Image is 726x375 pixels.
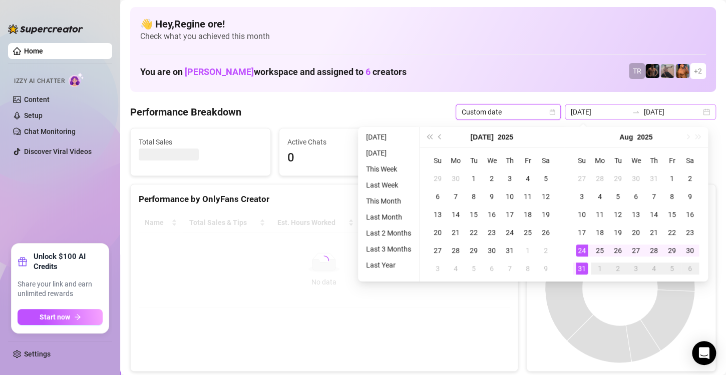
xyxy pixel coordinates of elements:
[591,205,609,223] td: 2025-08-11
[468,172,480,184] div: 1
[573,241,591,259] td: 2025-08-24
[432,190,444,202] div: 6
[318,254,330,267] span: loading
[522,190,534,202] div: 11
[540,190,552,202] div: 12
[630,244,642,256] div: 27
[498,127,513,147] button: Choose a year
[645,151,663,169] th: Th
[591,169,609,187] td: 2025-07-28
[573,259,591,277] td: 2025-08-31
[470,127,493,147] button: Choose a month
[362,211,415,223] li: Last Month
[504,208,516,220] div: 17
[519,187,537,205] td: 2025-07-11
[591,187,609,205] td: 2025-08-04
[537,205,555,223] td: 2025-07-19
[573,223,591,241] td: 2025-08-17
[576,226,588,238] div: 17
[362,147,415,159] li: [DATE]
[522,262,534,274] div: 8
[675,64,689,78] img: JG
[609,169,627,187] td: 2025-07-29
[630,190,642,202] div: 6
[537,169,555,187] td: 2025-07-05
[573,151,591,169] th: Su
[666,172,678,184] div: 1
[549,109,555,115] span: calendar
[632,108,640,116] span: swap-right
[591,223,609,241] td: 2025-08-18
[681,169,699,187] td: 2025-08-02
[627,187,645,205] td: 2025-08-06
[630,208,642,220] div: 13
[576,190,588,202] div: 3
[522,208,534,220] div: 18
[447,241,465,259] td: 2025-07-28
[450,244,462,256] div: 28
[465,187,483,205] td: 2025-07-08
[432,226,444,238] div: 20
[429,241,447,259] td: 2025-07-27
[644,106,701,117] input: End date
[681,187,699,205] td: 2025-08-09
[666,244,678,256] div: 29
[519,169,537,187] td: 2025-07-04
[630,262,642,274] div: 3
[522,244,534,256] div: 1
[483,223,501,241] td: 2025-07-23
[69,72,84,87] img: AI Chatter
[18,309,103,325] button: Start nowarrow-right
[519,259,537,277] td: 2025-08-08
[632,108,640,116] span: to
[627,241,645,259] td: 2025-08-27
[429,205,447,223] td: 2025-07-13
[540,262,552,274] div: 9
[486,262,498,274] div: 6
[450,262,462,274] div: 4
[468,190,480,202] div: 8
[645,64,659,78] img: Trent
[609,259,627,277] td: 2025-09-02
[645,187,663,205] td: 2025-08-07
[362,259,415,271] li: Last Year
[483,169,501,187] td: 2025-07-02
[24,47,43,55] a: Home
[429,169,447,187] td: 2025-06-29
[504,172,516,184] div: 3
[684,190,696,202] div: 9
[609,241,627,259] td: 2025-08-26
[645,259,663,277] td: 2025-09-04
[694,65,702,76] span: + 2
[540,208,552,220] div: 19
[627,169,645,187] td: 2025-07-30
[612,208,624,220] div: 12
[465,241,483,259] td: 2025-07-29
[609,187,627,205] td: 2025-08-05
[573,205,591,223] td: 2025-08-10
[648,190,660,202] div: 7
[447,151,465,169] th: Mo
[663,187,681,205] td: 2025-08-08
[594,190,606,202] div: 4
[450,226,462,238] div: 21
[627,151,645,169] th: We
[24,95,50,103] a: Content
[612,172,624,184] div: 29
[34,251,103,271] strong: Unlock $100 AI Credits
[447,205,465,223] td: 2025-07-14
[18,279,103,299] span: Share your link and earn unlimited rewards
[483,259,501,277] td: 2025-08-06
[486,244,498,256] div: 30
[594,262,606,274] div: 1
[692,341,716,365] div: Open Intercom Messenger
[576,172,588,184] div: 27
[609,223,627,241] td: 2025-08-19
[519,223,537,241] td: 2025-07-25
[18,256,28,266] span: gift
[612,226,624,238] div: 19
[663,259,681,277] td: 2025-09-05
[468,244,480,256] div: 29
[537,259,555,277] td: 2025-08-09
[501,241,519,259] td: 2025-07-31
